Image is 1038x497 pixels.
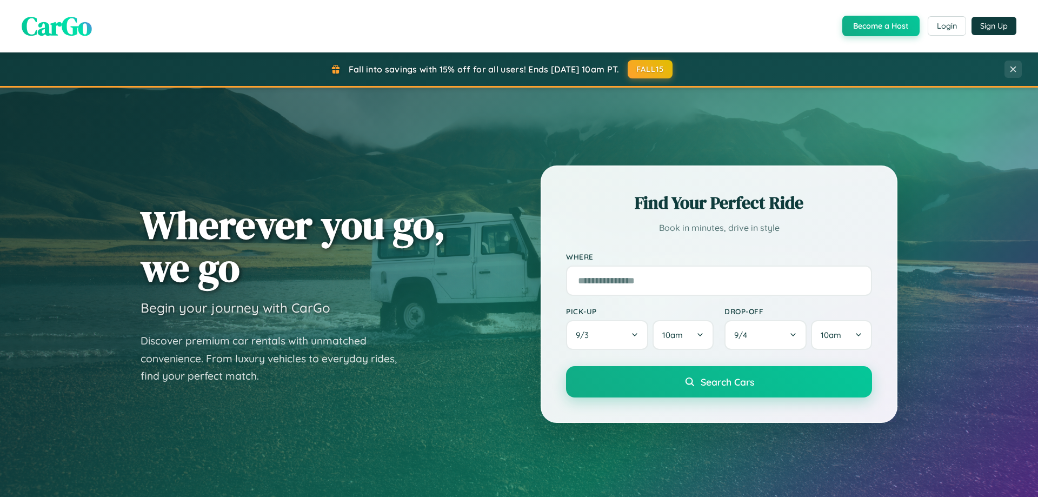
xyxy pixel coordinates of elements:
[972,17,1016,35] button: Sign Up
[566,191,872,215] h2: Find Your Perfect Ride
[662,330,683,340] span: 10am
[566,307,714,316] label: Pick-up
[22,8,92,44] span: CarGo
[724,307,872,316] label: Drop-off
[566,220,872,236] p: Book in minutes, drive in style
[141,203,445,289] h1: Wherever you go, we go
[566,252,872,261] label: Where
[141,332,411,385] p: Discover premium car rentals with unmatched convenience. From luxury vehicles to everyday rides, ...
[566,366,872,397] button: Search Cars
[821,330,841,340] span: 10am
[141,300,330,316] h3: Begin your journey with CarGo
[724,320,807,350] button: 9/4
[628,60,673,78] button: FALL15
[566,320,648,350] button: 9/3
[811,320,872,350] button: 10am
[576,330,594,340] span: 9 / 3
[842,16,920,36] button: Become a Host
[734,330,753,340] span: 9 / 4
[349,64,620,75] span: Fall into savings with 15% off for all users! Ends [DATE] 10am PT.
[701,376,754,388] span: Search Cars
[653,320,714,350] button: 10am
[928,16,966,36] button: Login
